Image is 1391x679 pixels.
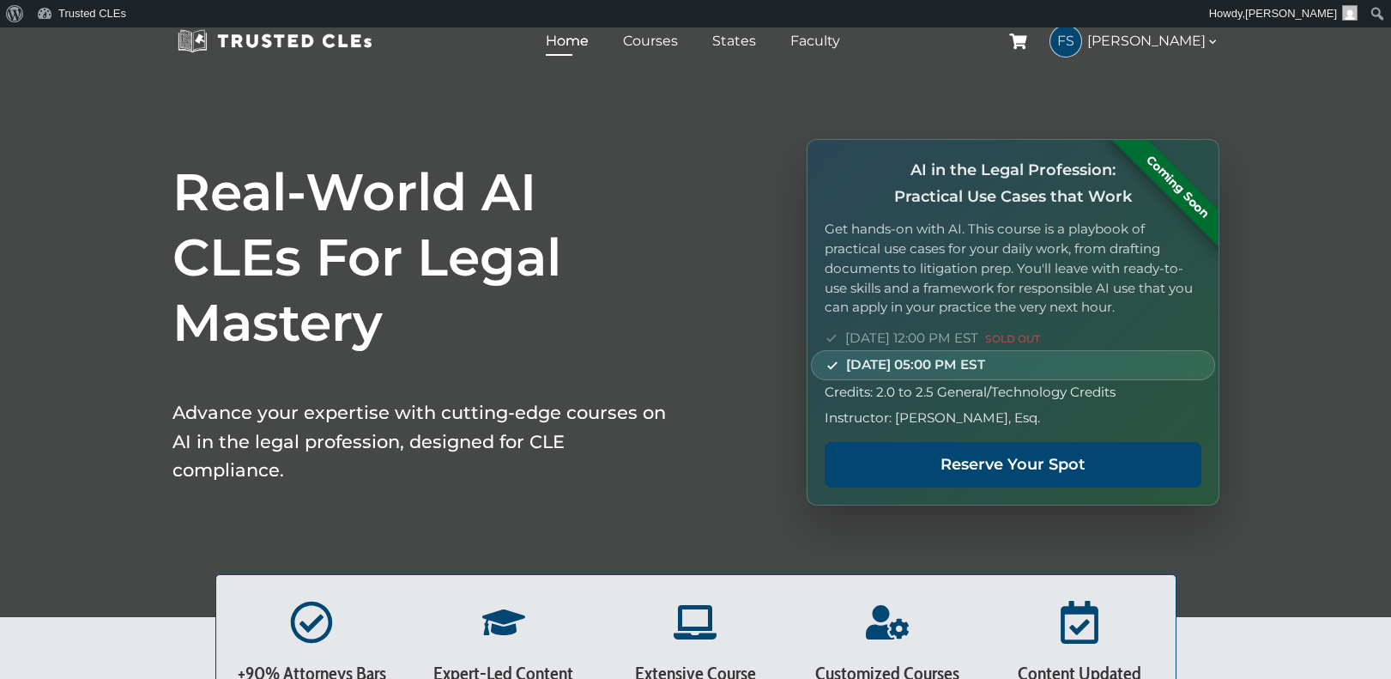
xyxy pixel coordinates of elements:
h4: AI in the Legal Profession: Practical Use Cases that Work [825,157,1200,209]
a: States [708,28,760,53]
span: FS [1050,26,1081,57]
span: Credits: 2.0 to 2.5 General/Technology Credits [825,382,1116,403]
a: Reserve Your Spot [825,442,1200,488]
div: Coming Soon [1110,119,1244,254]
span: [PERSON_NAME] [1245,7,1337,20]
span: [PERSON_NAME] [1087,30,1219,52]
p: Advance your expertise with cutting-edge courses on AI in the legal profession, designed for CLE ... [172,398,670,485]
span: Instructor: [PERSON_NAME], Esq. [825,408,1040,428]
a: Courses [619,28,682,53]
h1: Real-World AI CLEs For Legal Mastery [172,160,670,355]
span: [DATE] 05:00 PM EST [846,355,985,375]
a: Home [541,28,593,53]
img: Trusted CLEs [172,28,378,54]
a: Faculty [786,28,844,53]
span: [DATE] 12:00 PM EST [845,328,1040,349]
span: SOLD OUT [985,332,1040,345]
p: Get hands-on with AI. This course is a playbook of practical use cases for your daily work, from ... [825,220,1200,318]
